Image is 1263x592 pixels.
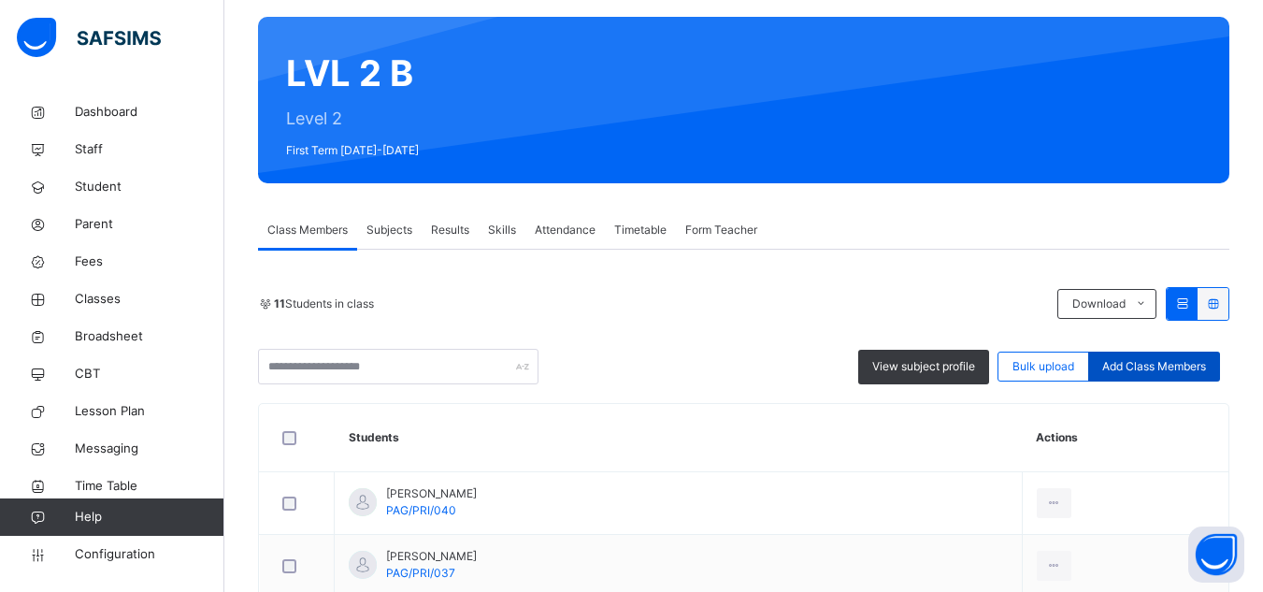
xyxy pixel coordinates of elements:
span: Dashboard [75,103,224,122]
span: Form Teacher [685,222,757,238]
span: Lesson Plan [75,402,224,421]
span: Parent [75,215,224,234]
span: [PERSON_NAME] [386,548,477,565]
span: PAG/PRI/037 [386,566,455,580]
span: Time Table [75,477,224,496]
b: 11 [274,296,285,310]
span: Timetable [614,222,667,238]
th: Students [335,404,1023,472]
span: Student [75,178,224,196]
span: Staff [75,140,224,159]
span: Configuration [75,545,223,564]
span: Classes [75,290,224,309]
button: Open asap [1188,527,1244,583]
span: Class Members [267,222,348,238]
span: Fees [75,253,224,271]
span: PAG/PRI/040 [386,503,456,517]
span: Broadsheet [75,327,224,346]
span: Skills [488,222,516,238]
span: Messaging [75,440,224,458]
span: [PERSON_NAME] [386,485,477,502]
span: Results [431,222,469,238]
th: Actions [1022,404,1228,472]
span: Attendance [535,222,596,238]
span: Download [1072,296,1126,312]
span: Bulk upload [1012,358,1074,375]
span: Students in class [274,296,374,312]
span: View subject profile [872,358,975,375]
span: CBT [75,365,224,383]
span: Subjects [366,222,412,238]
span: Add Class Members [1102,358,1206,375]
span: Help [75,508,223,527]
img: safsims [17,18,161,57]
